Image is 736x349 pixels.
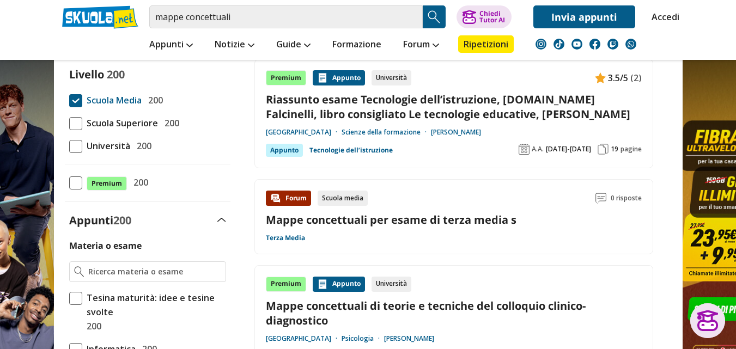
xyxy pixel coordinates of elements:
[273,35,313,55] a: Guide
[611,191,642,206] span: 0 risposte
[69,213,131,228] label: Appunti
[630,71,642,85] span: (2)
[160,116,179,130] span: 200
[266,144,303,157] div: Appunto
[144,93,163,107] span: 200
[132,139,151,153] span: 200
[313,277,365,292] div: Appunto
[372,70,411,85] div: Università
[431,128,481,137] a: [PERSON_NAME]
[519,144,530,155] img: Anno accademico
[270,193,281,204] img: Forum contenuto
[217,218,226,222] img: Apri e chiudi sezione
[595,193,606,204] img: Commenti lettura
[342,128,431,137] a: Scienze della formazione
[607,39,618,50] img: twitch
[266,92,642,121] a: Riassunto esame Tecnologie dell’istruzione, [DOMAIN_NAME] Falcinelli, libro consigliato Le tecnol...
[317,279,328,290] img: Appunti contenuto
[589,39,600,50] img: facebook
[608,71,628,85] span: 3.5/5
[266,334,342,343] a: [GEOGRAPHIC_DATA]
[266,234,305,242] a: Terza Media
[88,266,221,277] input: Ricerca materia o esame
[426,9,442,25] img: Cerca appunti, riassunti o versioni
[266,191,311,206] div: Forum
[317,72,328,83] img: Appunti contenuto
[553,39,564,50] img: tiktok
[266,298,642,328] a: Mappe concettuali di teorie e tecniche del colloquio clinico-diagnostico
[129,175,148,189] span: 200
[423,5,446,28] button: Search Button
[652,5,674,28] a: Accedi
[532,145,544,154] span: A.A.
[69,67,104,82] label: Livello
[611,145,618,154] span: 19
[621,145,642,154] span: pagine
[313,70,365,85] div: Appunto
[266,277,306,292] div: Premium
[266,212,516,227] a: Mappe concettuali per esame di terza media s
[400,35,442,55] a: Forum
[546,145,591,154] span: [DATE]-[DATE]
[318,191,368,206] div: Scuola media
[266,70,306,85] div: Premium
[147,35,196,55] a: Appunti
[87,176,127,191] span: Premium
[266,128,342,137] a: [GEOGRAPHIC_DATA]
[571,39,582,50] img: youtube
[598,144,609,155] img: Pagine
[82,139,130,153] span: Università
[309,144,393,157] a: Tecnologie dell’istruzione
[212,35,257,55] a: Notizie
[384,334,434,343] a: [PERSON_NAME]
[457,5,512,28] button: ChiediTutor AI
[82,93,142,107] span: Scuola Media
[107,67,125,82] span: 200
[82,319,101,333] span: 200
[82,291,226,319] span: Tesina maturità: idee e tesine svolte
[595,72,606,83] img: Appunti contenuto
[82,116,158,130] span: Scuola Superiore
[69,240,142,252] label: Materia o esame
[479,10,505,23] div: Chiedi Tutor AI
[458,35,514,53] a: Ripetizioni
[533,5,635,28] a: Invia appunti
[149,5,423,28] input: Cerca appunti, riassunti o versioni
[330,35,384,55] a: Formazione
[342,334,384,343] a: Psicologia
[625,39,636,50] img: WhatsApp
[74,266,84,277] img: Ricerca materia o esame
[113,213,131,228] span: 200
[372,277,411,292] div: Università
[536,39,546,50] img: instagram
